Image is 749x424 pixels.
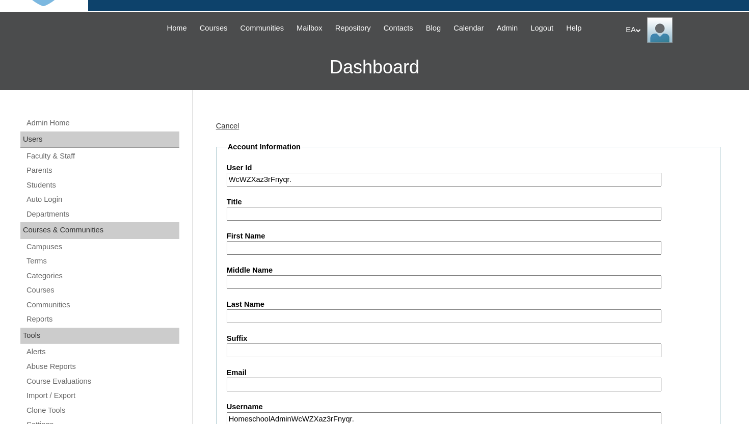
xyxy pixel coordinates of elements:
a: Mailbox [291,22,328,34]
img: EA Administrator [647,17,673,43]
span: Repository [335,22,371,34]
a: Clone Tools [25,404,179,417]
label: Username [227,402,710,412]
span: Blog [426,22,441,34]
a: Students [25,179,179,192]
a: Auto Login [25,193,179,206]
a: Cancel [216,122,239,130]
a: Blog [421,22,446,34]
a: Help [561,22,586,34]
a: Calendar [448,22,489,34]
a: Reports [25,313,179,326]
a: Repository [330,22,376,34]
a: Admin [492,22,523,34]
label: Email [227,367,710,378]
a: Logout [525,22,558,34]
a: Courses [25,284,179,297]
label: User Id [227,163,710,173]
a: Abuse Reports [25,360,179,373]
span: Help [566,22,581,34]
a: Campuses [25,241,179,253]
div: Courses & Communities [20,222,179,238]
label: Middle Name [227,265,710,276]
legend: Account Information [227,142,302,152]
span: Communities [240,22,284,34]
span: Calendar [453,22,484,34]
a: Communities [25,299,179,311]
h3: Dashboard [5,44,744,90]
span: Contacts [384,22,413,34]
a: Home [162,22,192,34]
span: Admin [497,22,518,34]
span: Home [167,22,187,34]
a: Faculty & Staff [25,150,179,163]
div: Users [20,131,179,148]
div: Tools [20,328,179,344]
a: Import / Export [25,389,179,402]
label: Title [227,197,710,207]
a: Courses [195,22,233,34]
a: Contacts [379,22,418,34]
label: Last Name [227,299,710,310]
a: Alerts [25,346,179,358]
a: Parents [25,164,179,177]
span: Mailbox [297,22,323,34]
div: EA [626,17,739,43]
a: Course Evaluations [25,375,179,388]
label: First Name [227,231,710,242]
a: Departments [25,208,179,221]
a: Terms [25,255,179,268]
a: Categories [25,270,179,282]
span: Logout [530,22,553,34]
a: Admin Home [25,117,179,129]
a: Communities [235,22,289,34]
label: Suffix [227,333,710,344]
span: Courses [200,22,228,34]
